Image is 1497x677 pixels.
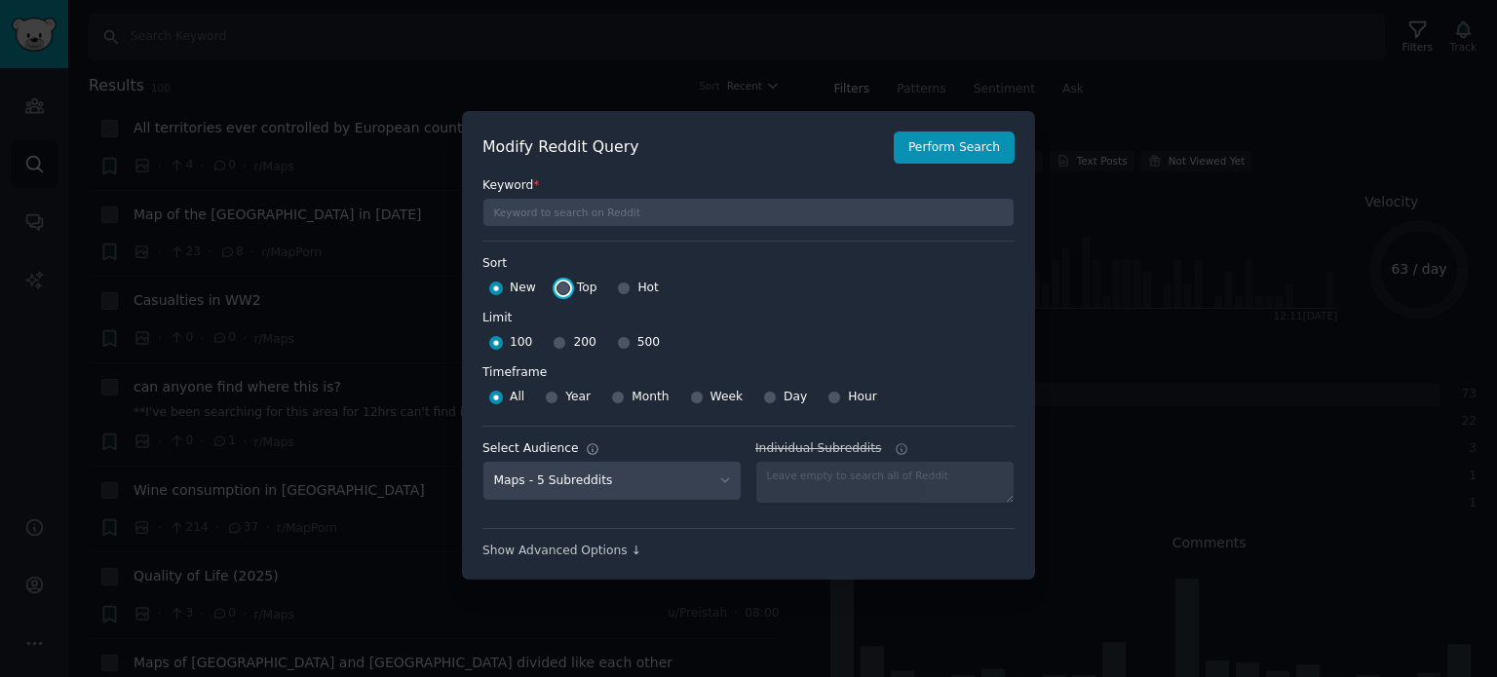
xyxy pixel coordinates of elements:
[784,389,807,406] span: Day
[637,280,659,297] span: Hot
[710,389,744,406] span: Week
[573,334,595,352] span: 200
[482,198,1015,227] input: Keyword to search on Reddit
[482,177,1015,195] label: Keyword
[482,440,579,458] div: Select Audience
[894,132,1015,165] button: Perform Search
[510,280,536,297] span: New
[577,280,597,297] span: Top
[482,357,1015,382] label: Timeframe
[510,334,532,352] span: 100
[565,389,591,406] span: Year
[482,543,1015,560] div: Show Advanced Options ↓
[482,255,1015,273] label: Sort
[510,389,524,406] span: All
[482,310,512,327] div: Limit
[637,334,660,352] span: 500
[632,389,669,406] span: Month
[482,135,883,160] h2: Modify Reddit Query
[755,440,1015,458] label: Individual Subreddits
[848,389,877,406] span: Hour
